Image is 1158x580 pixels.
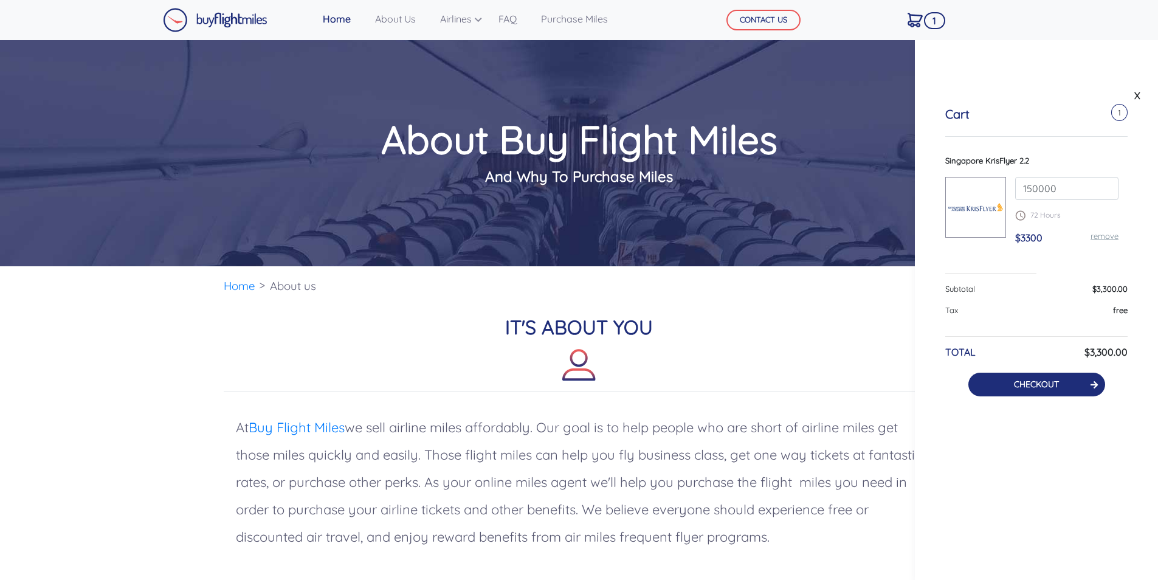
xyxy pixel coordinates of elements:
[1015,232,1043,244] span: $3300
[536,7,613,31] a: Purchase Miles
[562,348,596,382] img: about-icon
[945,347,976,358] h6: TOTAL
[1131,86,1143,105] a: X
[946,194,1005,221] img: Singapore-KrisFlyer.png
[249,419,345,436] a: Buy Flight Miles
[945,156,1029,165] span: Singapore KrisFlyer 2.2
[318,7,356,31] a: Home
[435,7,479,31] a: Airlines
[264,266,322,306] li: About us
[1113,305,1128,315] span: free
[945,305,958,315] span: Tax
[494,7,522,31] a: FAQ
[1092,284,1128,294] span: $3,300.00
[945,107,970,122] h5: Cart
[1014,379,1059,390] a: CHECKOUT
[1111,104,1128,121] span: 1
[1091,231,1118,241] a: remove
[370,7,421,31] a: About Us
[945,284,975,294] span: Subtotal
[903,7,928,32] a: 1
[1084,347,1128,358] h6: $3,300.00
[224,402,935,563] p: At we sell airline miles affordably. Our goal is to help people who are short of airline miles ge...
[1015,210,1118,221] p: 72 Hours
[908,13,923,27] img: Cart
[163,8,267,32] img: Buy Flight Miles Logo
[1015,210,1025,221] img: schedule.png
[924,12,945,29] span: 1
[224,316,935,392] h2: IT'S ABOUT YOU
[726,10,801,30] button: CONTACT US
[968,373,1105,396] button: CHECKOUT
[224,278,255,293] a: Home
[163,5,267,35] a: Buy Flight Miles Logo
